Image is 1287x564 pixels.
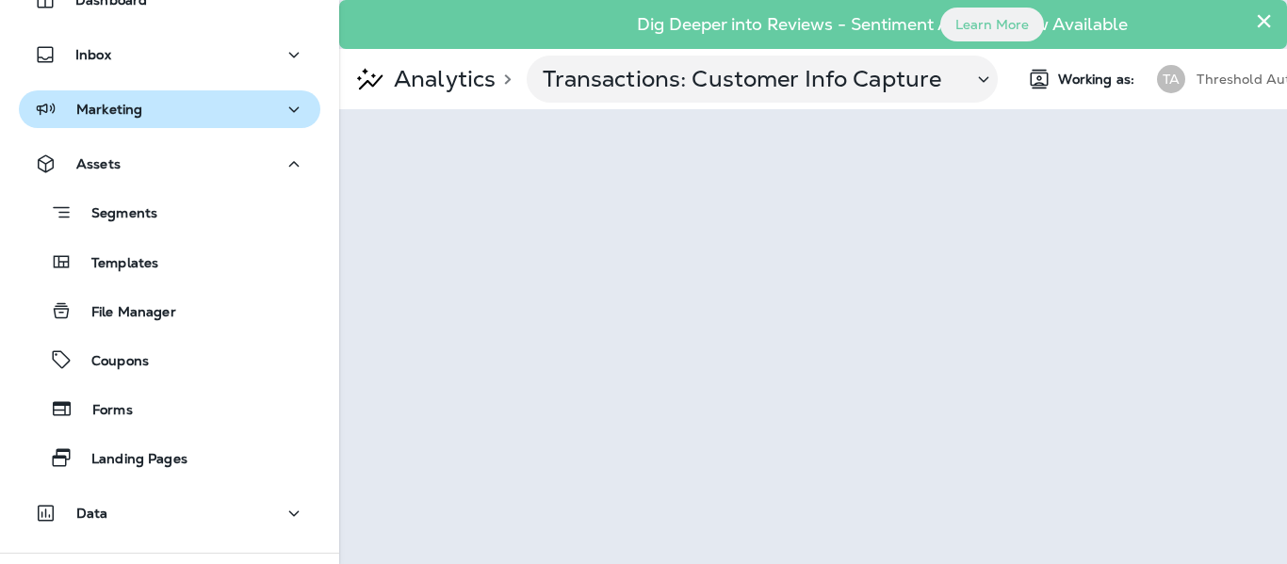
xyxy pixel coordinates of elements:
[1058,72,1138,88] span: Working as:
[1157,65,1185,93] div: TA
[582,22,1182,27] p: Dig Deeper into Reviews - Sentiment Analysis Now Available
[73,304,176,322] p: File Manager
[73,402,133,420] p: Forms
[73,255,158,273] p: Templates
[73,451,187,469] p: Landing Pages
[543,65,957,93] p: Transactions: Customer Info Capture
[1255,6,1273,36] button: Close
[19,145,320,183] button: Assets
[75,47,111,62] p: Inbox
[76,506,108,521] p: Data
[76,156,121,171] p: Assets
[19,438,320,477] button: Landing Pages
[940,8,1044,41] button: Learn More
[19,36,320,73] button: Inbox
[19,340,320,379] button: Coupons
[496,72,512,87] p: >
[19,494,320,532] button: Data
[19,291,320,330] button: File Manager
[386,65,496,93] p: Analytics
[19,192,320,233] button: Segments
[73,353,149,371] p: Coupons
[19,90,320,128] button: Marketing
[73,205,157,224] p: Segments
[19,389,320,428] button: Forms
[19,242,320,282] button: Templates
[76,102,142,117] p: Marketing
